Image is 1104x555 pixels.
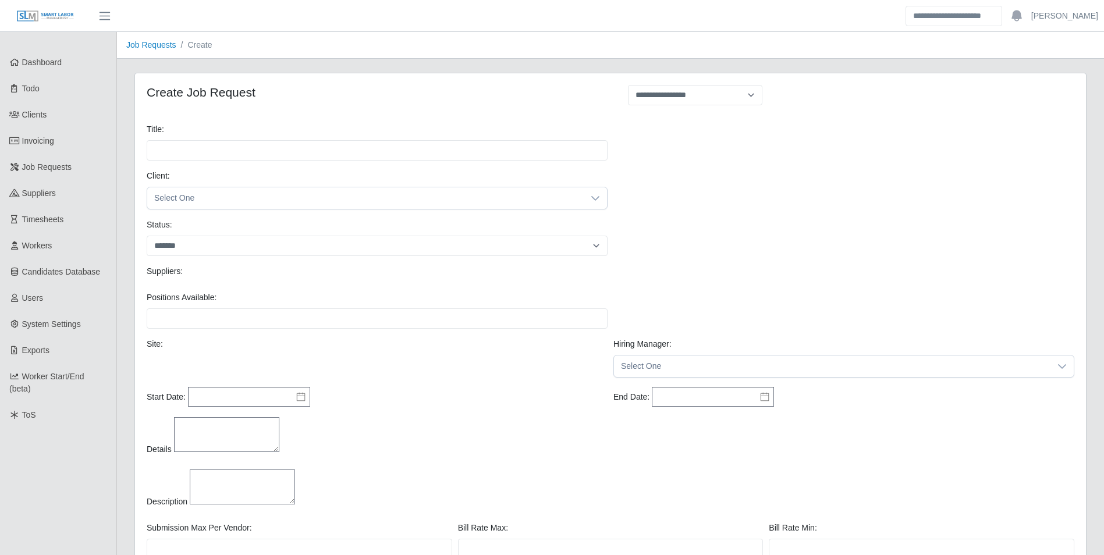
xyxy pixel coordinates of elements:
[22,136,54,145] span: Invoicing
[147,85,602,99] h4: Create Job Request
[22,215,64,224] span: Timesheets
[147,170,170,182] label: Client:
[147,338,163,350] label: Site:
[147,187,584,209] span: Select One
[147,391,186,403] label: Start Date:
[22,410,36,419] span: ToS
[147,219,172,231] label: Status:
[22,293,44,303] span: Users
[613,391,649,403] label: End Date:
[147,443,172,456] label: Details
[22,241,52,250] span: Workers
[22,188,56,198] span: Suppliers
[906,6,1002,26] input: Search
[9,372,84,393] span: Worker Start/End (beta)
[614,355,1050,377] span: Select One
[22,267,101,276] span: Candidates Database
[22,84,40,93] span: Todo
[16,10,74,23] img: SLM Logo
[1031,10,1098,22] a: [PERSON_NAME]
[22,319,81,329] span: System Settings
[22,58,62,67] span: Dashboard
[147,291,216,304] label: Positions Available:
[147,522,252,534] label: Submission Max Per Vendor:
[126,40,176,49] a: Job Requests
[147,265,183,277] label: Suppliers:
[22,346,49,355] span: Exports
[147,496,187,508] label: Description
[176,39,212,51] li: Create
[458,522,508,534] label: Bill Rate Max:
[147,123,164,136] label: Title:
[769,522,817,534] label: Bill Rate Min:
[613,338,672,350] label: Hiring Manager:
[22,110,47,119] span: Clients
[22,162,72,172] span: Job Requests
